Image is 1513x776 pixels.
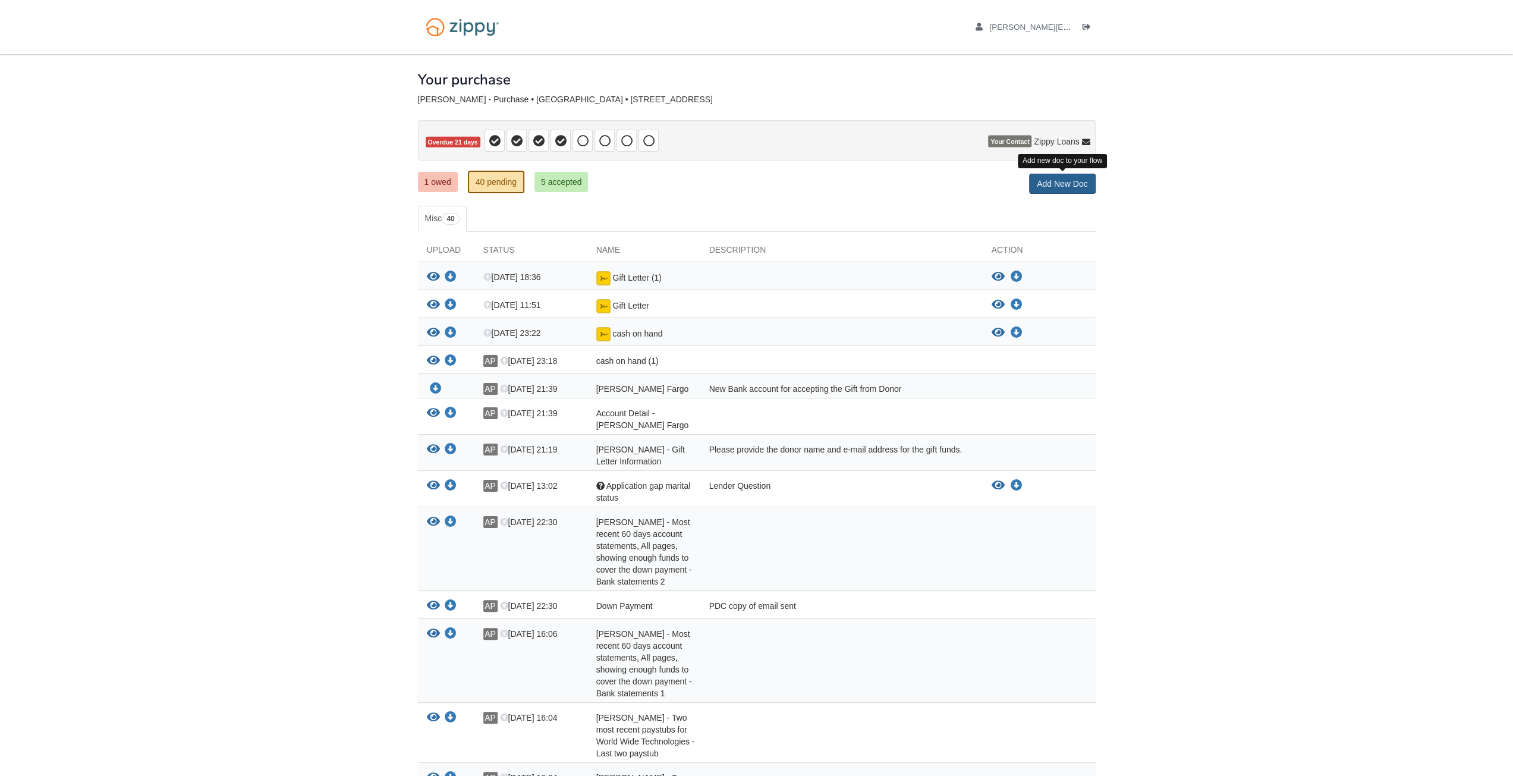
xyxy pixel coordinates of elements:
span: Zippy Loans [1034,136,1079,147]
div: Please provide the donor name and e-mail address for the gift funds. [700,444,983,467]
button: View Down Payment [427,600,440,612]
div: Upload [418,244,474,262]
span: cash on hand [612,329,662,338]
button: View Gift Letter [992,299,1005,311]
span: [PERSON_NAME] - Two most recent paystubs for World Wide Technologies - Last two paystub [596,713,695,758]
div: PDC copy of email sent [700,600,983,615]
a: 40 pending [468,171,524,193]
div: New Bank account for accepting the Gift from Donor [700,383,983,395]
a: Download Arron Perkins - Two most recent paystubs for World Wide Technologies - Last two paystub [445,714,457,723]
a: Download Gift Letter (1) [445,273,457,282]
span: Account Detail - [PERSON_NAME] Fargo [596,409,689,430]
button: View Arron Perkins - Two most recent paystubs for World Wide Technologies - Last two paystub [427,712,440,724]
a: Download Arron Perkins - Most recent 60 days account statements, All pages, showing enough funds ... [445,630,457,639]
span: 40 [442,213,459,225]
span: [DATE] 18:36 [483,272,541,282]
img: Logo [418,12,507,42]
span: [DATE] 11:51 [483,300,541,310]
span: [DATE] 23:18 [499,356,557,366]
button: View Gift Letter [427,299,440,312]
button: View Gift Letter (1) [992,271,1005,283]
button: View Arron Perkins - Most recent 60 days account statements, All pages, showing enough funds to c... [427,628,440,640]
button: View cash on hand [992,327,1005,339]
button: View Arron Perkins - Gift Letter Information [427,444,440,456]
a: 5 accepted [534,172,589,192]
button: View Application gap marital status [427,480,440,492]
span: [DATE] 21:19 [499,445,557,454]
span: Overdue 21 days [426,137,480,148]
img: Document fully signed [596,327,611,341]
span: Gift Letter [612,301,649,310]
img: Document fully signed [596,271,611,285]
span: arron.perkins@gmail.com [989,23,1257,32]
a: Download cash on hand (1) [445,357,457,366]
a: edit profile [976,23,1258,34]
a: Download Account Detail - Wells Fargo [445,409,457,419]
span: [PERSON_NAME] - Gift Letter Information [596,445,685,466]
a: Download cash on hand [445,329,457,338]
span: [DATE] 22:30 [499,601,557,611]
a: Download cash on hand [1011,328,1023,338]
span: [DATE] 23:22 [483,328,541,338]
span: Your Contact [988,136,1031,147]
h1: Your purchase [418,72,511,87]
div: Add new doc to your flow [1018,154,1107,168]
a: Download Arron Perkins - Most recent 60 days account statements, All pages, showing enough funds ... [445,518,457,527]
a: Download Gift Letter (1) [1011,272,1023,282]
span: Gift Letter (1) [612,273,661,282]
span: Application gap marital status [596,481,691,502]
a: Download Wells Fargo [430,384,442,394]
div: Description [700,244,983,262]
span: [PERSON_NAME] - Most recent 60 days account statements, All pages, showing enough funds to cover ... [596,629,692,698]
span: AP [483,480,498,492]
span: [DATE] 21:39 [499,384,557,394]
a: Add New Doc [1029,174,1096,194]
div: Status [474,244,587,262]
span: [DATE] 16:04 [499,713,557,722]
span: [DATE] 13:02 [499,481,557,491]
span: [PERSON_NAME] Fargo [596,384,689,394]
a: 1 owed [418,172,458,192]
div: Name [587,244,700,262]
span: AP [483,516,498,528]
a: Download Application gap marital status [445,482,457,491]
a: Download Arron Perkins - Gift Letter Information [445,445,457,455]
img: Document fully signed [596,299,611,313]
button: View Gift Letter (1) [427,271,440,284]
div: Action [983,244,1096,262]
span: AP [483,407,498,419]
button: View Arron Perkins - Most recent 60 days account statements, All pages, showing enough funds to c... [427,516,440,529]
span: [DATE] 21:39 [499,409,557,418]
span: cash on hand (1) [596,356,659,366]
span: AP [483,383,498,395]
span: [DATE] 22:30 [499,517,557,527]
span: AP [483,600,498,612]
a: Misc [418,206,467,232]
div: Lender Question [700,480,983,504]
span: AP [483,355,498,367]
button: View Application gap marital status [992,480,1005,492]
span: AP [483,628,498,640]
button: View Account Detail - Wells Fargo [427,407,440,420]
span: AP [483,444,498,455]
a: Download Down Payment [445,602,457,611]
span: AP [483,712,498,724]
a: Log out [1083,23,1096,34]
span: [PERSON_NAME] - Most recent 60 days account statements, All pages, showing enough funds to cover ... [596,517,692,586]
div: [PERSON_NAME] - Purchase • [GEOGRAPHIC_DATA] • [STREET_ADDRESS] [418,95,1096,105]
button: View cash on hand [427,327,440,340]
a: Download Gift Letter [445,301,457,310]
button: View cash on hand (1) [427,355,440,367]
span: [DATE] 16:06 [499,629,557,639]
a: Download Application gap marital status [1011,481,1023,491]
a: Download Gift Letter [1011,300,1023,310]
span: Down Payment [596,601,653,611]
